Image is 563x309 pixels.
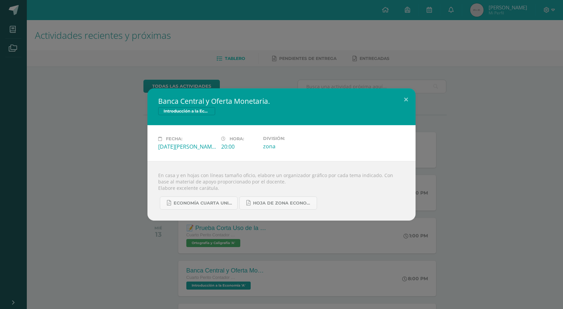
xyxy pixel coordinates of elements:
span: Introducción a la Economía [158,107,215,115]
span: ECONOMÍA CUARTA UNIDAD.pdf [174,201,234,206]
div: [DATE][PERSON_NAME] [158,143,216,150]
h2: Banca Central y Oferta Monetaria. [158,96,405,106]
a: ECONOMÍA CUARTA UNIDAD.pdf [160,197,238,210]
div: zona [263,143,321,150]
label: División: [263,136,321,141]
div: 20:00 [221,143,258,150]
span: Fecha: [166,136,182,141]
div: En casa y en hojas con líneas tamaño oficio, elabore un organizador gráfico por cada tema indicad... [147,161,416,221]
a: Hoja de Zona Economía.pdf [239,197,317,210]
button: Close (Esc) [396,88,416,111]
span: Hora: [230,136,244,141]
span: Hoja de Zona Economía.pdf [253,201,313,206]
